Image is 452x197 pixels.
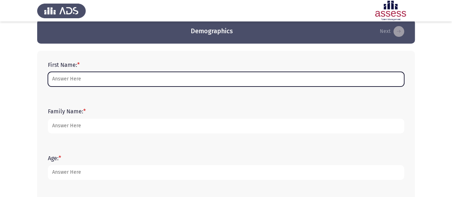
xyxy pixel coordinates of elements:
[366,1,415,21] img: Assessment logo of ASSESS Focus 4 Module Assessment (EN/AR) (Basic - IB)
[48,119,404,133] input: add answer text
[48,165,404,180] input: add answer text
[48,61,80,68] label: First Name:
[48,108,86,115] label: Family Name:
[48,72,404,87] input: add answer text
[48,155,61,162] label: Age:
[378,26,406,37] button: load next page
[37,1,86,21] img: Assess Talent Management logo
[191,27,233,36] h3: Demographics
